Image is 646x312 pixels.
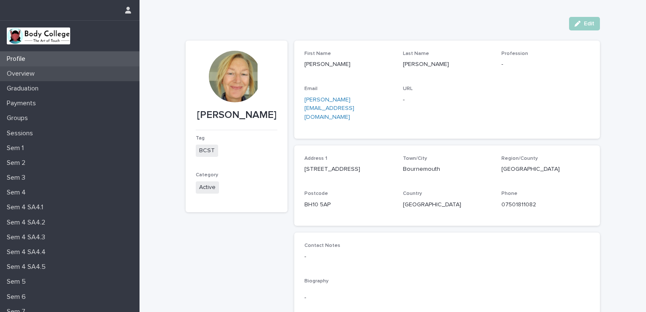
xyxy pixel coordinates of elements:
[196,172,218,178] span: Category
[584,21,594,27] span: Edit
[196,109,277,121] p: [PERSON_NAME]
[403,156,427,161] span: Town/City
[304,60,393,69] p: [PERSON_NAME]
[3,129,40,137] p: Sessions
[304,97,354,120] a: [PERSON_NAME][EMAIL_ADDRESS][DOMAIN_NAME]
[3,55,32,63] p: Profile
[3,293,33,301] p: Sem 6
[501,60,590,69] p: -
[304,165,393,174] p: [STREET_ADDRESS]
[403,165,491,174] p: Bournemouth
[403,86,413,91] span: URL
[196,145,218,157] span: BCST
[304,156,327,161] span: Address 1
[304,86,318,91] span: Email
[304,293,590,302] p: -
[3,263,52,271] p: Sem 4 SA4.5
[304,279,328,284] span: Biography
[3,174,32,182] p: Sem 3
[501,202,536,208] a: 07501811082
[501,191,517,196] span: Phone
[304,200,393,209] p: BH10 5AP
[403,200,491,209] p: [GEOGRAPHIC_DATA]
[501,51,528,56] span: Profession
[3,159,32,167] p: Sem 2
[3,144,30,152] p: Sem 1
[304,243,340,248] span: Contact Notes
[3,189,33,197] p: Sem 4
[569,17,600,30] button: Edit
[3,99,43,107] p: Payments
[7,27,70,44] img: xvtzy2PTuGgGH0xbwGb2
[3,203,50,211] p: Sem 4 SA4.1
[403,60,491,69] p: [PERSON_NAME]
[3,278,33,286] p: Sem 5
[501,165,590,174] p: [GEOGRAPHIC_DATA]
[304,191,328,196] span: Postcode
[3,248,52,256] p: Sem 4 SA4.4
[403,96,491,104] p: -
[403,191,422,196] span: Country
[196,136,205,141] span: Tag
[501,156,538,161] span: Region/County
[304,252,590,261] p: -
[3,70,41,78] p: Overview
[304,51,331,56] span: First Name
[3,233,52,241] p: Sem 4 SA4.3
[196,181,219,194] span: Active
[3,85,45,93] p: Graduation
[3,219,52,227] p: Sem 4 SA4.2
[403,51,429,56] span: Last Name
[3,114,35,122] p: Groups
